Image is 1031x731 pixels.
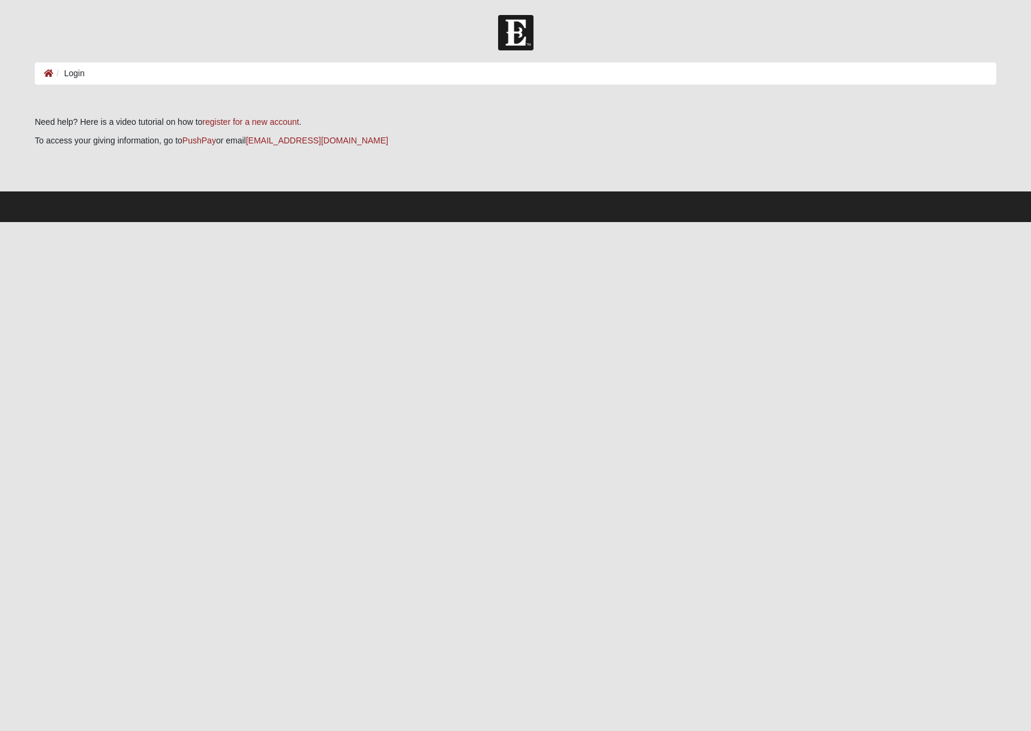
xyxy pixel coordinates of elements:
li: Login [53,67,85,80]
a: [EMAIL_ADDRESS][DOMAIN_NAME] [246,136,388,145]
p: Need help? Here is a video tutorial on how to . [35,116,996,128]
img: Church of Eleven22 Logo [498,15,534,50]
a: register for a new account [202,117,299,127]
p: To access your giving information, go to or email [35,134,996,147]
a: PushPay [182,136,216,145]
